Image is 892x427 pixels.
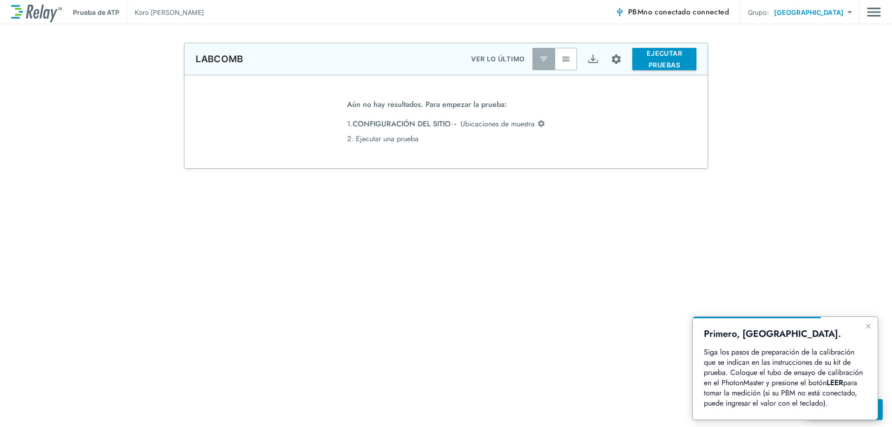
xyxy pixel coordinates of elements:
font: PBM [628,7,643,17]
font: → Ubicaciones de muestra [451,118,535,129]
font: LABCOMB [196,53,243,65]
font: [GEOGRAPHIC_DATA] [774,8,844,16]
font: VER LO ÚLTIMO [471,55,525,63]
img: El último [539,54,548,64]
img: Relé LuminUltra [11,2,62,22]
button: Configuración del sitio [604,47,629,72]
font: EJECUTAR PRUEBAS [647,49,682,69]
font: Grupo: [748,8,769,16]
img: Connected Icon [615,7,624,17]
font: no conectado [643,7,690,17]
font: [PERSON_NAME] [151,8,204,16]
button: EJECUTAR PRUEBAS [632,48,696,70]
img: Icono de configuración [610,53,622,65]
button: Exportar [582,48,604,70]
font: 2. Ejecutar una prueba [347,133,419,144]
img: Icono de exportación [587,53,599,65]
img: Icono de configuración [537,119,545,128]
iframe: información sobre herramientas [693,317,878,420]
font: Koro [135,8,149,16]
button: Menú principal [867,3,881,21]
button: PBMno conectado connected [611,3,733,21]
img: Icono de cajón [867,3,881,21]
img: Ver todo [561,54,571,64]
font: Prueba de ATP [73,8,120,16]
font: Aún no hay resultados. Para empezar la prueba: [347,99,507,110]
font: 1. [347,118,353,129]
span: connected [693,7,729,17]
font: CONFIGURACIÓN DEL SITIO [353,118,451,129]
